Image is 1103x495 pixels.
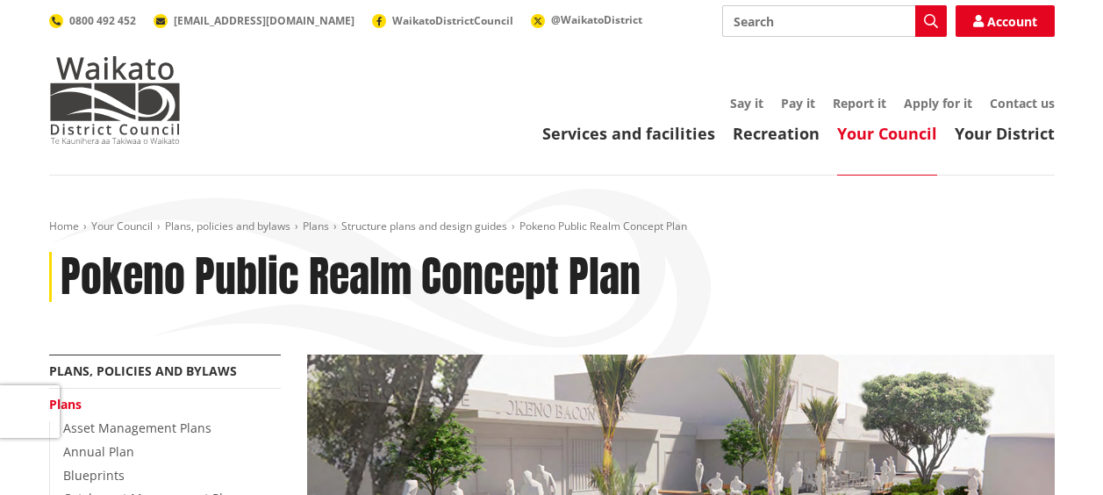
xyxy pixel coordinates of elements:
a: Recreation [733,123,820,144]
a: Say it [730,95,763,111]
a: Annual Plan [63,443,134,460]
a: Plans, policies and bylaws [49,362,237,379]
a: Contact us [990,95,1055,111]
a: @WaikatoDistrict [531,12,642,27]
a: 0800 492 452 [49,13,136,28]
span: 0800 492 452 [69,13,136,28]
span: Pokeno Public Realm Concept Plan [519,219,687,233]
a: Plans [49,396,82,412]
a: Your Council [837,123,937,144]
a: Apply for it [904,95,972,111]
a: Pay it [781,95,815,111]
a: Services and facilities [542,123,715,144]
a: WaikatoDistrictCouncil [372,13,513,28]
a: Plans, policies and bylaws [165,219,290,233]
a: Account [956,5,1055,37]
a: Report it [833,95,886,111]
img: Waikato District Council - Te Kaunihera aa Takiwaa o Waikato [49,56,181,144]
input: Search input [722,5,947,37]
a: Your District [955,123,1055,144]
span: @WaikatoDistrict [551,12,642,27]
a: Plans [303,219,329,233]
a: Home [49,219,79,233]
span: WaikatoDistrictCouncil [392,13,513,28]
a: Structure plans and design guides [341,219,507,233]
a: Asset Management Plans [63,420,211,436]
h1: Pokeno Public Realm Concept Plan [61,252,641,303]
a: [EMAIL_ADDRESS][DOMAIN_NAME] [154,13,355,28]
a: Blueprints [63,467,125,484]
span: [EMAIL_ADDRESS][DOMAIN_NAME] [174,13,355,28]
a: Your Council [91,219,153,233]
nav: breadcrumb [49,219,1055,234]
